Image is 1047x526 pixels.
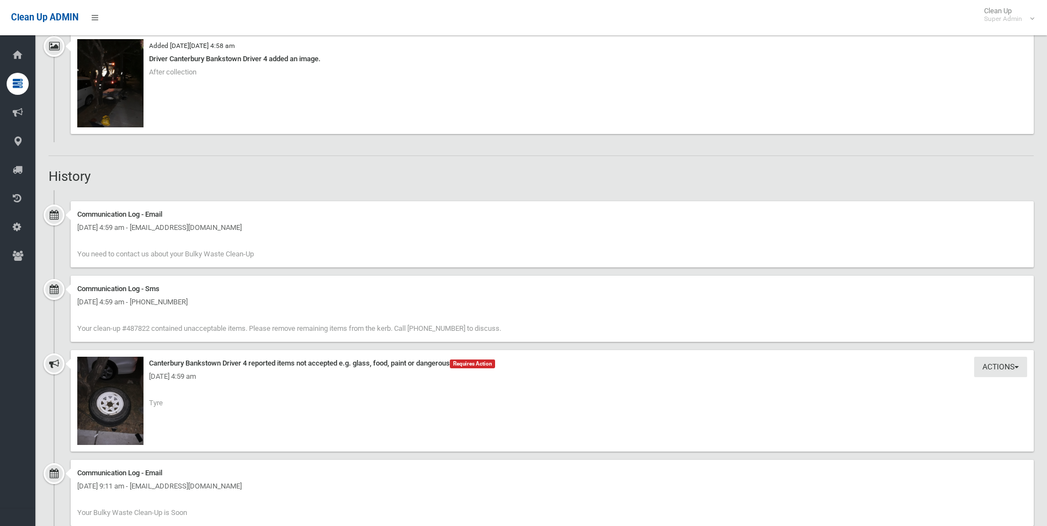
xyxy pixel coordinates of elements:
[77,466,1027,480] div: Communication Log - Email
[77,370,1027,383] div: [DATE] 4:59 am
[979,7,1033,23] span: Clean Up
[49,169,1034,184] h2: History
[77,508,187,517] span: Your Bulky Waste Clean-Up is Soon
[450,359,495,368] span: Requires Action
[984,15,1022,23] small: Super Admin
[77,221,1027,234] div: [DATE] 4:59 am - [EMAIL_ADDRESS][DOMAIN_NAME]
[149,68,196,76] span: After collection
[11,12,78,23] span: Clean Up ADMIN
[77,52,1027,66] div: Driver Canterbury Bankstown Driver 4 added an image.
[77,250,254,258] span: You need to contact us about your Bulky Waste Clean-Up
[77,324,501,332] span: Your clean-up #487822 contained unacceptable items. Please remove remaining items from the kerb. ...
[77,39,144,127] img: 2025-10-0804.58.241457785583741317233.jpg
[77,282,1027,296] div: Communication Log - Sms
[77,357,1027,370] div: Canterbury Bankstown Driver 4 reported items not accepted e.g. glass, food, paint or dangerous
[77,208,1027,221] div: Communication Log - Email
[149,42,235,50] small: Added [DATE][DATE] 4:58 am
[77,296,1027,309] div: [DATE] 4:59 am - [PHONE_NUMBER]
[77,357,144,445] img: 2025-10-0804.58.387634435291257656546.jpg
[77,480,1027,493] div: [DATE] 9:11 am - [EMAIL_ADDRESS][DOMAIN_NAME]
[974,357,1027,377] button: Actions
[149,399,163,407] span: Tyre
